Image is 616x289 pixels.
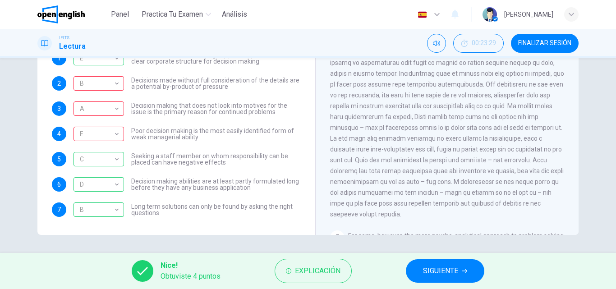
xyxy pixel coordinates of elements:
button: Explicación [275,259,352,283]
button: SIGUIENTE [406,259,484,283]
div: B [74,101,124,116]
span: A successful solution can only be found when there is a clear corporate structure for decision ma... [131,52,301,64]
span: 00:23:29 [472,40,496,47]
span: 5 [57,156,61,162]
img: es [417,11,428,18]
span: Seeking a staff member on whom responsibility can be placed can have negative effects [131,153,301,165]
span: 4 [57,131,61,137]
span: Long term solutions can only be found by asking the right questions [131,203,301,216]
div: E [74,46,121,71]
button: Análisis [218,6,251,23]
img: Profile picture [483,7,497,22]
span: 6 [57,181,61,188]
div: [PERSON_NAME] [504,9,553,20]
button: FINALIZAR SESIÓN [511,34,579,53]
span: 2 [57,80,61,87]
div: D [74,177,124,192]
span: Decisions made without full consideration of the details are a potential by-product of pressure [131,77,301,90]
div: E [74,51,124,65]
span: Explicación [295,265,340,277]
div: C [74,147,121,172]
div: 5 [330,230,345,245]
span: Decision making that does not look into motives for the issue is the primary reason for continued... [131,102,301,115]
span: FINALIZAR SESIÓN [518,40,571,47]
div: Ocultar [453,34,504,53]
button: Panel [106,6,134,23]
div: C [74,152,124,166]
span: Poor decision making is the most easily identified form of weak managerial ability [131,128,301,140]
a: OpenEnglish logo [37,5,106,23]
div: Silenciar [427,34,446,53]
div: B [74,202,124,217]
div: E [74,121,121,147]
div: A [74,127,124,141]
span: 3 [57,106,61,112]
span: Análisis [222,9,247,20]
span: IELTS [59,35,69,41]
span: Panel [111,9,129,20]
div: A [74,96,121,122]
h1: Lectura [59,41,86,52]
span: Decision making abilities are at least partly formulated long before they have any business appli... [131,178,301,191]
div: A [74,76,124,91]
span: SIGUIENTE [423,265,458,277]
div: B [74,71,121,96]
button: Practica tu examen [138,6,215,23]
span: Obtuviste 4 puntos [161,271,221,282]
span: Practica tu examen [142,9,203,20]
div: D [74,172,121,197]
button: 00:23:29 [453,34,504,53]
span: Nice! [161,260,221,271]
img: OpenEnglish logo [37,5,85,23]
span: 7 [57,206,61,213]
div: B [74,197,121,223]
span: 1 [57,55,61,61]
